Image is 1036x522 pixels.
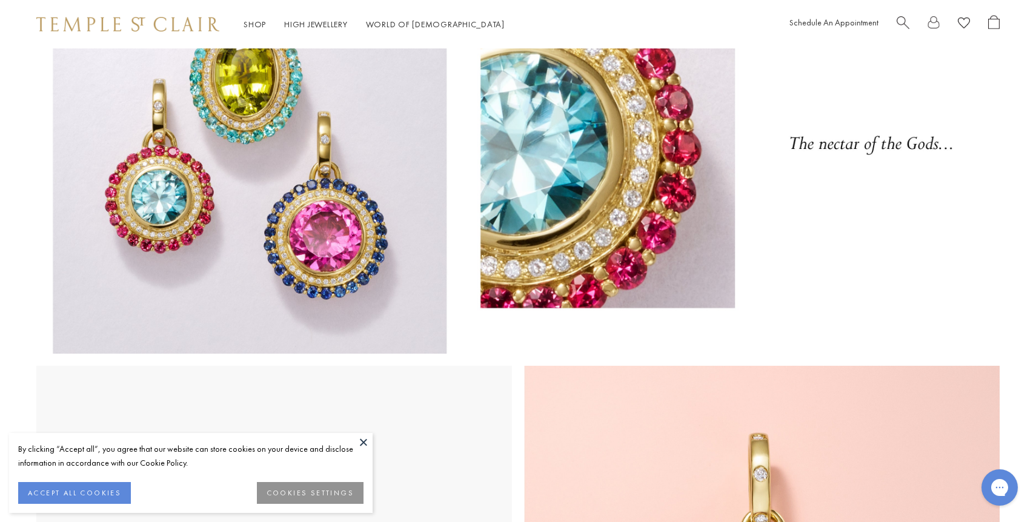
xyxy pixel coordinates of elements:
button: COOKIES SETTINGS [257,482,364,504]
a: Open Shopping Bag [988,15,1000,34]
iframe: Gorgias live chat messenger [975,465,1024,510]
a: High JewelleryHigh Jewellery [284,19,348,30]
nav: Main navigation [244,17,505,32]
a: View Wishlist [958,15,970,34]
img: Temple St. Clair [36,17,219,31]
a: Schedule An Appointment [789,17,878,28]
a: World of [DEMOGRAPHIC_DATA]World of [DEMOGRAPHIC_DATA] [366,19,505,30]
a: ShopShop [244,19,266,30]
div: By clicking “Accept all”, you agree that our website can store cookies on your device and disclos... [18,442,364,470]
button: ACCEPT ALL COOKIES [18,482,131,504]
a: Search [897,15,909,34]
